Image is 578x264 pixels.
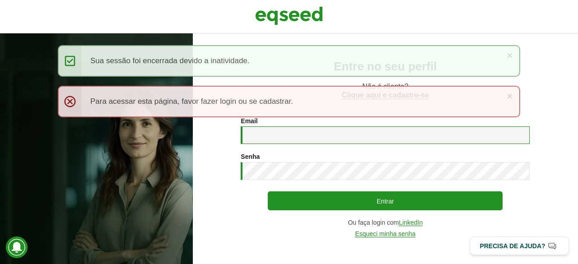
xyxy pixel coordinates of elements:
div: Sua sessão foi encerrada devido a inatividade. [58,45,520,77]
div: Para acessar esta página, favor fazer login ou se cadastrar. [58,86,520,117]
a: × [507,91,513,101]
button: Entrar [268,191,503,210]
a: LinkedIn [399,219,423,226]
label: Senha [241,153,260,160]
img: EqSeed Logo [255,5,323,27]
a: × [507,51,513,60]
a: Esqueci minha senha [355,231,415,237]
div: Ou faça login com [241,219,530,226]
